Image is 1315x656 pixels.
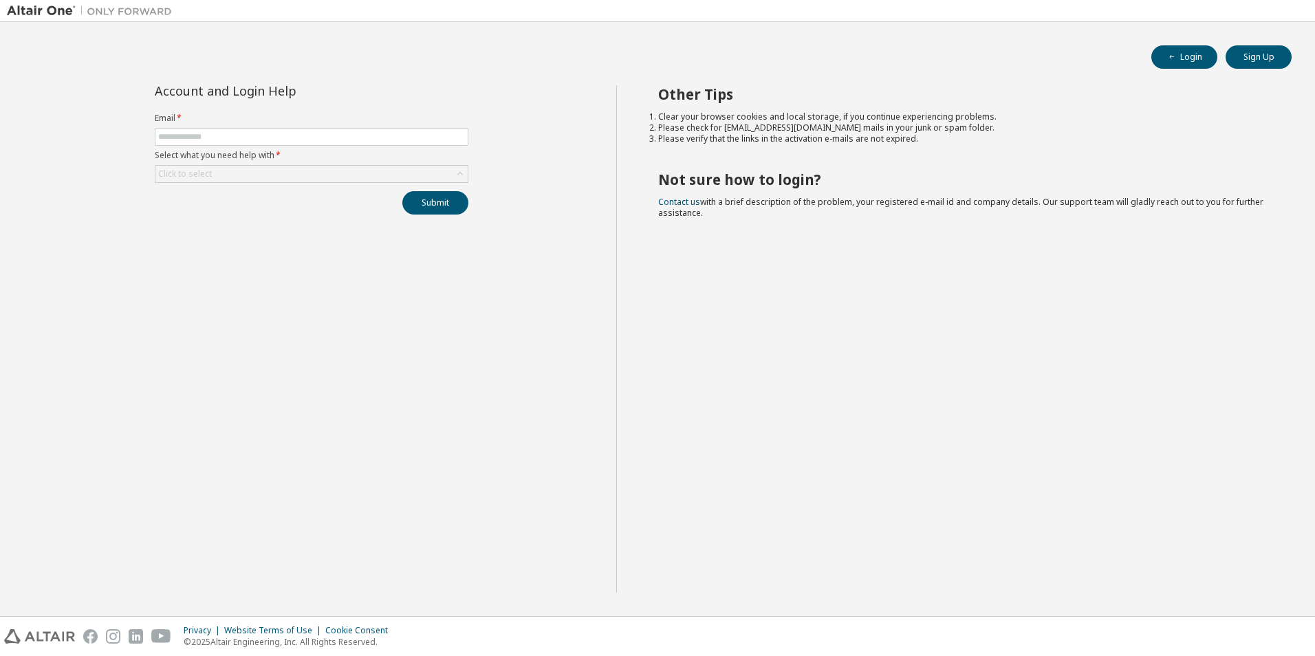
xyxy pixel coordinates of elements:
span: with a brief description of the problem, your registered e-mail id and company details. Our suppo... [658,196,1263,219]
img: instagram.svg [106,629,120,644]
button: Submit [402,191,468,215]
label: Email [155,113,468,124]
h2: Other Tips [658,85,1268,103]
div: Click to select [158,168,212,179]
img: linkedin.svg [129,629,143,644]
div: Account and Login Help [155,85,406,96]
a: Contact us [658,196,700,208]
label: Select what you need help with [155,150,468,161]
img: youtube.svg [151,629,171,644]
img: facebook.svg [83,629,98,644]
img: Altair One [7,4,179,18]
li: Please verify that the links in the activation e-mails are not expired. [658,133,1268,144]
div: Click to select [155,166,468,182]
div: Website Terms of Use [224,625,325,636]
div: Cookie Consent [325,625,396,636]
button: Login [1151,45,1217,69]
li: Clear your browser cookies and local storage, if you continue experiencing problems. [658,111,1268,122]
li: Please check for [EMAIL_ADDRESS][DOMAIN_NAME] mails in your junk or spam folder. [658,122,1268,133]
h2: Not sure how to login? [658,171,1268,188]
p: © 2025 Altair Engineering, Inc. All Rights Reserved. [184,636,396,648]
img: altair_logo.svg [4,629,75,644]
div: Privacy [184,625,224,636]
button: Sign Up [1226,45,1292,69]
